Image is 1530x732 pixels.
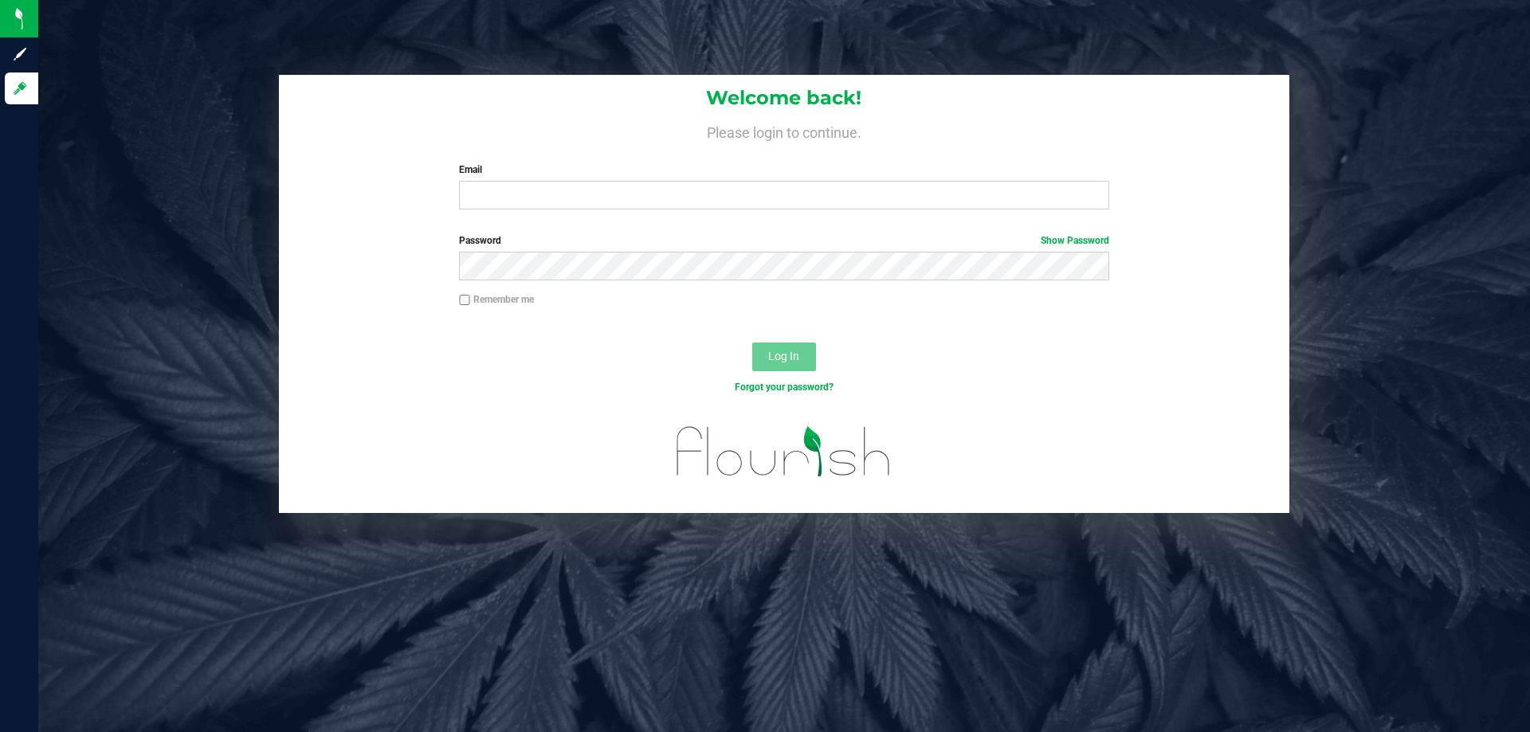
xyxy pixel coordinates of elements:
[279,88,1289,108] h1: Welcome back!
[279,121,1289,140] h4: Please login to continue.
[752,343,816,371] button: Log In
[459,235,501,246] span: Password
[12,80,28,96] inline-svg: Log in
[12,46,28,62] inline-svg: Sign up
[459,162,1108,177] label: Email
[459,295,470,306] input: Remember me
[459,292,534,307] label: Remember me
[657,411,910,492] img: flourish_logo.svg
[1041,235,1109,246] a: Show Password
[768,350,799,362] span: Log In
[735,382,834,393] a: Forgot your password?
